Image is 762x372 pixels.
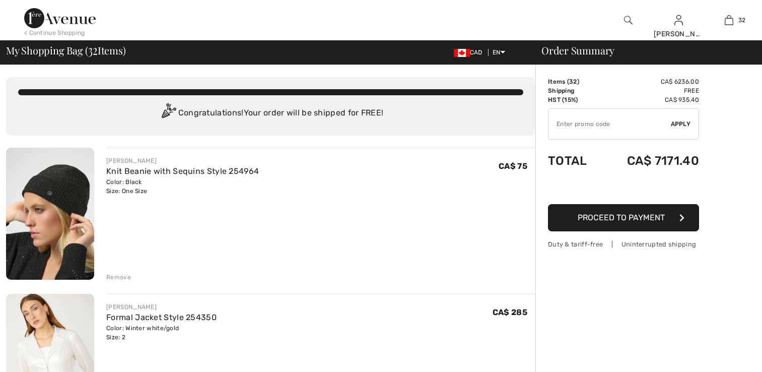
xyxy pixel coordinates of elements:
[106,273,131,282] div: Remove
[578,213,665,222] span: Proceed to Payment
[493,307,527,317] span: CA$ 285
[738,16,746,25] span: 32
[725,14,733,26] img: My Bag
[24,28,85,37] div: < Continue Shopping
[493,49,505,56] span: EN
[601,77,699,86] td: CA$ 6236.00
[548,109,671,139] input: Promo code
[454,49,470,57] img: Canadian Dollar
[18,103,523,123] div: Congratulations! Your order will be shipped for FREE!
[624,14,633,26] img: search the website
[601,86,699,95] td: Free
[674,15,683,25] a: Sign In
[654,29,703,39] div: [PERSON_NAME]
[529,45,756,55] div: Order Summary
[601,95,699,104] td: CA$ 935.40
[548,95,601,104] td: HST (15%)
[6,148,94,280] img: Knit Beanie with Sequins Style 254964
[601,144,699,178] td: CA$ 7171.40
[548,204,699,231] button: Proceed to Payment
[106,302,217,312] div: [PERSON_NAME]
[674,14,683,26] img: My Info
[24,8,96,28] img: 1ère Avenue
[548,239,699,249] div: Duty & tariff-free | Uninterrupted shipping
[454,49,487,56] span: CAD
[548,144,601,178] td: Total
[106,166,259,176] a: Knit Beanie with Sequins Style 254964
[6,45,126,55] span: My Shopping Bag ( Items)
[569,78,577,85] span: 32
[106,313,217,322] a: Formal Jacket Style 254350
[106,177,259,196] div: Color: Black Size: One Size
[106,324,217,342] div: Color: Winter white/gold Size: 2
[499,161,527,171] span: CA$ 75
[548,77,601,86] td: Items ( )
[548,86,601,95] td: Shipping
[698,342,752,367] iframe: Opens a widget where you can chat to one of our agents
[88,43,98,56] span: 32
[106,156,259,165] div: [PERSON_NAME]
[548,178,699,201] iframe: PayPal-paypal
[158,103,178,123] img: Congratulation2.svg
[671,119,691,129] span: Apply
[704,14,753,26] a: 32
